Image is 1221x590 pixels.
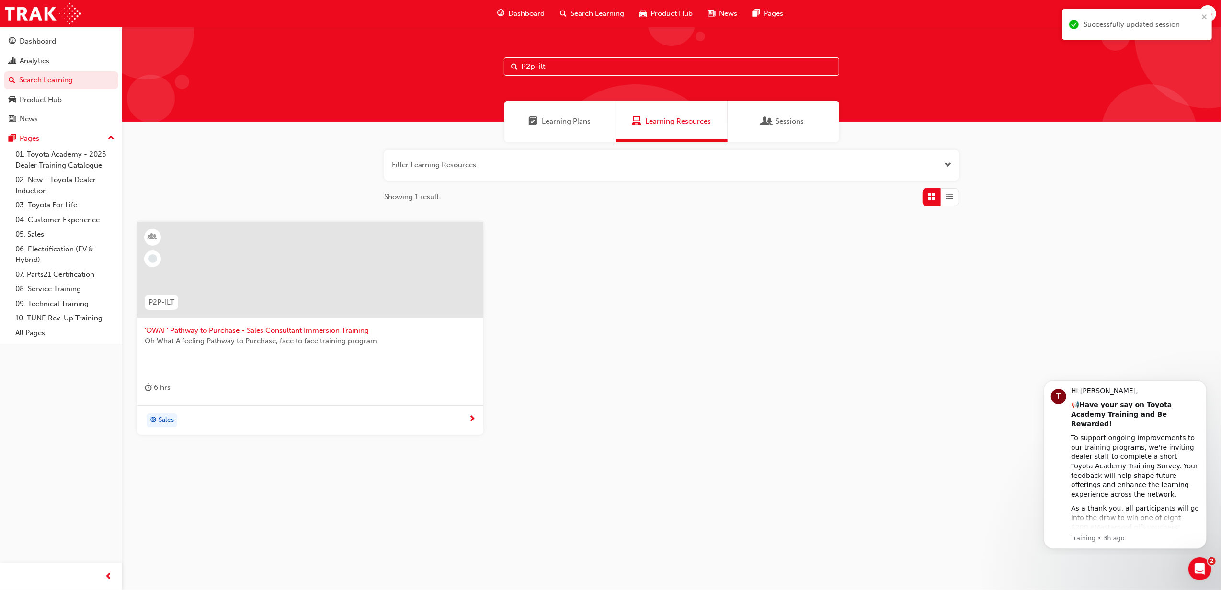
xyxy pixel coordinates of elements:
span: Product Hub [650,8,693,19]
a: 04. Customer Experience [11,213,118,227]
a: 06. Electrification (EV & Hybrid) [11,242,118,267]
span: duration-icon [145,382,152,394]
span: P2P-ILT [148,297,174,308]
span: Search [511,61,518,72]
a: 09. Technical Training [11,296,118,311]
button: close [1201,13,1208,24]
a: Analytics [4,52,118,70]
a: search-iconSearch Learning [552,4,632,23]
a: 05. Sales [11,227,118,242]
a: 10. TUNE Rev-Up Training [11,311,118,326]
span: next-icon [468,415,476,424]
span: Learning Plans [542,116,591,127]
span: Sales [159,415,174,426]
div: Pages [20,133,39,144]
span: News [719,8,737,19]
span: learningResourceType_INSTRUCTOR_LED-icon [149,231,156,243]
span: news-icon [708,8,715,20]
span: learningRecordVerb_NONE-icon [148,254,157,263]
span: car-icon [9,96,16,104]
button: Pages [4,130,118,147]
a: P2P-ILT'OWAF' Pathway to Purchase - Sales Consultant Immersion TrainingOh What A feeling Pathway ... [137,222,483,435]
a: car-iconProduct Hub [632,4,700,23]
span: pages-icon [753,8,760,20]
a: SessionsSessions [728,101,839,142]
a: All Pages [11,326,118,340]
a: Dashboard [4,33,118,50]
a: Search Learning [4,71,118,89]
span: List [947,192,954,203]
span: Sessions [776,116,804,127]
a: 01. Toyota Academy - 2025 Dealer Training Catalogue [11,147,118,172]
a: News [4,110,118,128]
span: Grid [928,192,936,203]
span: Dashboard [508,8,545,19]
a: Learning PlansLearning Plans [504,101,616,142]
a: pages-iconPages [745,4,791,23]
a: Product Hub [4,91,118,109]
div: Analytics [20,56,49,67]
a: 03. Toyota For Life [11,198,118,213]
span: Oh What A feeling Pathway to Purchase, face to face training program [145,336,476,347]
span: pages-icon [9,135,16,143]
button: CS [1199,5,1216,22]
iframe: Intercom notifications message [1029,371,1221,555]
span: 2 [1208,557,1216,565]
a: Learning ResourcesLearning Resources [616,101,728,142]
span: Pages [764,8,783,19]
div: 6 hrs [145,382,171,394]
a: 08. Service Training [11,282,118,296]
a: news-iconNews [700,4,745,23]
div: News [20,113,38,125]
div: Successfully updated session [1084,19,1198,30]
span: search-icon [560,8,567,20]
div: Dashboard [20,36,56,47]
span: Showing 1 result [384,192,439,203]
span: search-icon [9,76,15,85]
iframe: Intercom live chat [1188,557,1211,580]
span: car-icon [639,8,647,20]
span: target-icon [150,414,157,427]
span: Search Learning [571,8,624,19]
span: Learning Plans [529,116,538,127]
button: Open the filter [944,159,951,170]
div: Product Hub [20,94,62,105]
a: 02. New - Toyota Dealer Induction [11,172,118,198]
span: guage-icon [9,37,16,46]
span: news-icon [9,115,16,124]
span: Sessions [763,116,772,127]
span: up-icon [108,132,114,145]
span: Learning Resources [632,116,641,127]
input: Search... [504,57,839,76]
a: 07. Parts21 Certification [11,267,118,282]
button: DashboardAnalyticsSearch LearningProduct HubNews [4,31,118,130]
a: guage-iconDashboard [490,4,552,23]
span: chart-icon [9,57,16,66]
span: prev-icon [105,571,113,583]
span: Learning Resources [645,116,711,127]
span: 'OWAF' Pathway to Purchase - Sales Consultant Immersion Training [145,325,476,336]
img: Trak [5,3,81,24]
span: guage-icon [497,8,504,20]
